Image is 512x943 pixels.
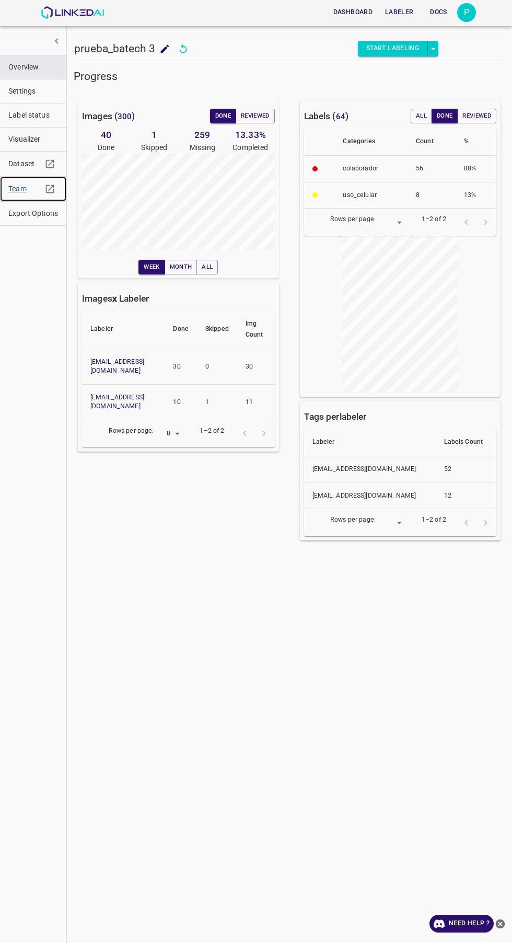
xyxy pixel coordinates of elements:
[236,109,275,123] button: Reviewed
[334,182,408,209] th: uso_celular
[304,428,436,456] th: Labeler
[82,291,149,306] h6: Images Labeler
[82,310,165,349] th: Labeler
[90,394,144,410] a: [EMAIL_ADDRESS][DOMAIN_NAME]
[74,41,155,56] h5: prueba_batech 3
[109,427,154,436] p: Rows per page:
[8,158,42,169] span: Dataset
[457,3,476,22] div: P
[330,515,376,525] p: Rows per page:
[358,41,428,56] button: Start Labeling
[8,86,58,97] span: Settings
[173,363,180,370] a: 30
[456,128,496,156] th: %
[246,363,253,370] a: 30
[205,363,209,370] a: 0
[237,310,275,349] th: Img Count
[205,398,209,406] a: 1
[197,310,237,349] th: Skipped
[304,409,367,424] h6: Tags per labeler
[41,6,104,19] img: LinkedAI
[330,215,376,224] p: Rows per page:
[380,215,405,229] div: ​
[429,915,494,933] a: Need Help ?
[178,128,226,142] h6: 259
[457,109,496,123] button: Reviewed
[456,156,496,182] th: 88%
[8,208,58,219] span: Export Options
[112,293,117,304] b: x
[138,260,165,274] button: Week
[380,516,405,530] div: ​
[196,260,218,274] button: All
[329,4,377,21] button: Dashboard
[8,183,42,194] span: Team
[155,39,174,59] button: add to shopping cart
[411,109,432,123] button: All
[336,112,345,121] span: 64
[200,427,224,436] p: 1–2 of 2
[74,69,505,84] h5: Progress
[8,62,58,73] span: Overview
[408,128,456,156] th: Count
[82,142,130,153] p: Done
[165,310,197,349] th: Done
[334,128,408,156] th: Categories
[226,128,274,142] h6: 13.33 %
[428,41,438,56] button: select role
[422,215,446,224] p: 1–2 of 2
[90,358,144,375] a: [EMAIL_ADDRESS][DOMAIN_NAME]
[420,2,457,23] a: Docs
[158,427,183,441] div: 8
[165,260,197,274] button: Month
[226,142,274,153] p: Completed
[379,2,420,23] a: Labeler
[304,482,436,509] th: [EMAIL_ADDRESS][DOMAIN_NAME]
[8,134,58,145] span: Visualizer
[422,515,446,525] p: 1–2 of 2
[47,31,66,51] button: show more
[173,398,180,406] a: 10
[408,182,456,209] th: 8
[432,109,458,123] button: Done
[178,142,226,153] p: Missing
[334,156,408,182] th: colaborador
[130,128,178,142] h6: 1
[8,110,58,121] span: Label status
[408,156,456,182] th: 56
[381,4,417,21] button: Labeler
[246,398,253,406] a: 11
[358,41,438,56] div: split button
[456,182,496,209] th: 13%
[304,109,348,123] h6: Labels ( )
[436,428,496,456] th: Labels Count
[118,112,132,121] span: 300
[494,915,507,933] button: close-help
[457,3,476,22] button: Open settings
[82,128,130,142] h6: 40
[82,109,135,123] h6: Images ( )
[304,456,436,483] th: [EMAIL_ADDRESS][DOMAIN_NAME]
[436,482,496,509] th: 12
[327,2,379,23] a: Dashboard
[210,109,236,123] button: Done
[436,456,496,483] th: 52
[130,142,178,153] p: Skipped
[422,4,455,21] button: Docs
